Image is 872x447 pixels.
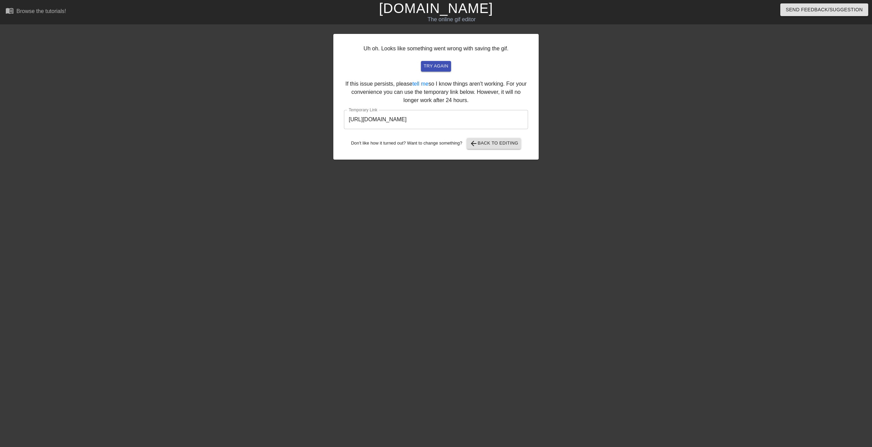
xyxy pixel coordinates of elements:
div: Browse the tutorials! [16,8,66,14]
div: The online gif editor [294,15,609,24]
button: try again [421,61,451,72]
a: Browse the tutorials! [5,7,66,17]
input: bare [344,110,528,129]
button: Back to Editing [467,138,521,149]
div: Don't like how it turned out? Want to change something? [344,138,528,149]
span: menu_book [5,7,14,15]
span: Send Feedback/Suggestion [786,5,863,14]
div: Uh oh. Looks like something went wrong with saving the gif. If this issue persists, please so I k... [333,34,539,160]
span: try again [424,62,448,70]
a: tell me [412,81,428,87]
a: [DOMAIN_NAME] [379,1,493,16]
span: Back to Editing [470,139,518,148]
span: arrow_back [470,139,478,148]
button: Send Feedback/Suggestion [780,3,868,16]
